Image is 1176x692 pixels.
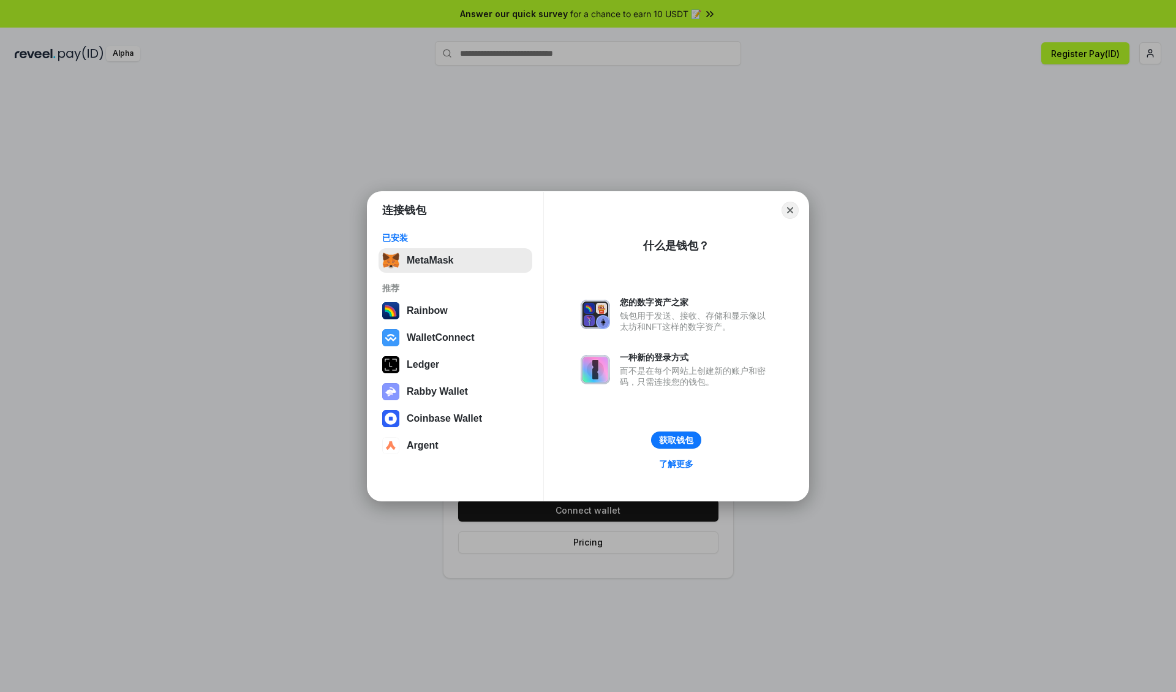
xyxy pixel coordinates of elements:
[581,300,610,329] img: svg+xml,%3Csvg%20xmlns%3D%22http%3A%2F%2Fwww.w3.org%2F2000%2Fsvg%22%20fill%3D%22none%22%20viewBox...
[651,432,701,449] button: 获取钱包
[620,352,772,363] div: 一种新的登录方式
[379,352,532,377] button: Ledger
[382,329,399,346] img: svg+xml,%3Csvg%20width%3D%2228%22%20height%3D%2228%22%20viewBox%3D%220%200%2028%2028%22%20fill%3D...
[620,297,772,308] div: 您的数字资产之家
[379,248,532,273] button: MetaMask
[659,435,693,446] div: 获取钱包
[407,413,482,424] div: Coinbase Wallet
[382,283,529,294] div: 推荐
[379,325,532,350] button: WalletConnect
[782,202,799,219] button: Close
[407,386,468,397] div: Rabby Wallet
[379,406,532,431] button: Coinbase Wallet
[407,305,448,316] div: Rainbow
[382,356,399,373] img: svg+xml,%3Csvg%20xmlns%3D%22http%3A%2F%2Fwww.w3.org%2F2000%2Fsvg%22%20width%3D%2228%22%20height%3...
[407,440,439,451] div: Argent
[379,298,532,323] button: Rainbow
[407,359,439,370] div: Ledger
[620,365,772,387] div: 而不是在每个网站上创建新的账户和密码，只需连接您的钱包。
[407,332,475,343] div: WalletConnect
[382,232,529,243] div: 已安装
[407,255,453,266] div: MetaMask
[382,383,399,400] img: svg+xml,%3Csvg%20xmlns%3D%22http%3A%2F%2Fwww.w3.org%2F2000%2Fsvg%22%20fill%3D%22none%22%20viewBox...
[643,238,709,253] div: 什么是钱包？
[379,433,532,458] button: Argent
[382,302,399,319] img: svg+xml,%3Csvg%20width%3D%22120%22%20height%3D%22120%22%20viewBox%3D%220%200%20120%20120%22%20fil...
[382,203,426,218] h1: 连接钱包
[620,310,772,332] div: 钱包用于发送、接收、存储和显示像以太坊和NFT这样的数字资产。
[379,379,532,404] button: Rabby Wallet
[382,252,399,269] img: svg+xml,%3Csvg%20fill%3D%22none%22%20height%3D%2233%22%20viewBox%3D%220%200%2035%2033%22%20width%...
[652,456,701,472] a: 了解更多
[659,458,693,470] div: 了解更多
[581,355,610,384] img: svg+xml,%3Csvg%20xmlns%3D%22http%3A%2F%2Fwww.w3.org%2F2000%2Fsvg%22%20fill%3D%22none%22%20viewBox...
[382,410,399,427] img: svg+xml,%3Csvg%20width%3D%2228%22%20height%3D%2228%22%20viewBox%3D%220%200%2028%2028%22%20fill%3D...
[382,437,399,454] img: svg+xml,%3Csvg%20width%3D%2228%22%20height%3D%2228%22%20viewBox%3D%220%200%2028%2028%22%20fill%3D...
